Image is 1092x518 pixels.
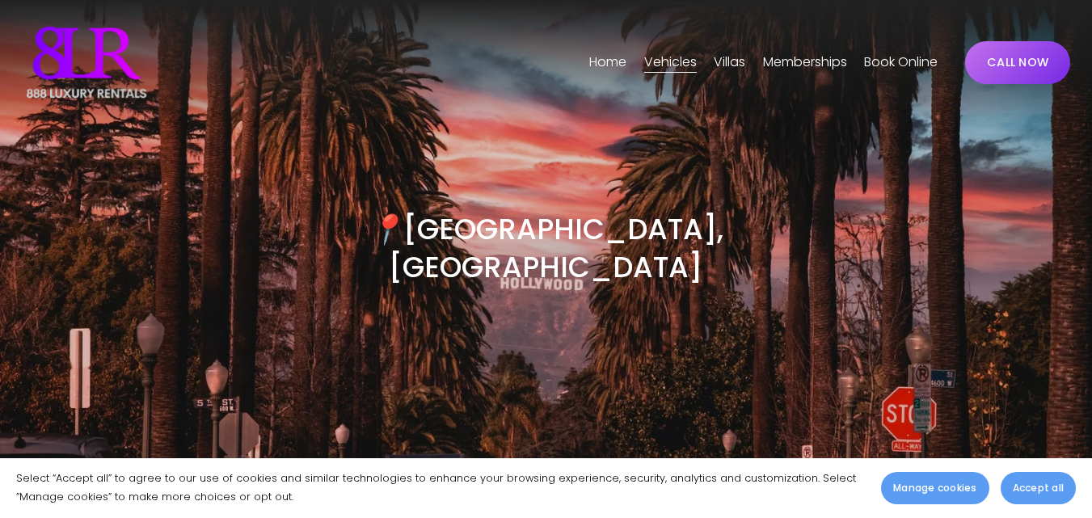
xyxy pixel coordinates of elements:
span: Villas [714,51,745,74]
span: Accept all [1013,481,1064,495]
em: 📍 [368,209,403,249]
span: Manage cookies [893,481,976,495]
a: Home [589,49,626,75]
button: Manage cookies [881,472,989,504]
a: folder dropdown [714,49,745,75]
button: Accept all [1001,472,1076,504]
a: Book Online [864,49,938,75]
a: CALL NOW [965,41,1070,84]
p: Select “Accept all” to agree to our use of cookies and similar technologies to enhance your brows... [16,470,865,507]
h3: [GEOGRAPHIC_DATA], [GEOGRAPHIC_DATA] [284,210,807,287]
a: folder dropdown [644,49,697,75]
span: Vehicles [644,51,697,74]
img: Luxury Car &amp; Home Rentals For Every Occasion [22,22,151,103]
a: Memberships [763,49,847,75]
